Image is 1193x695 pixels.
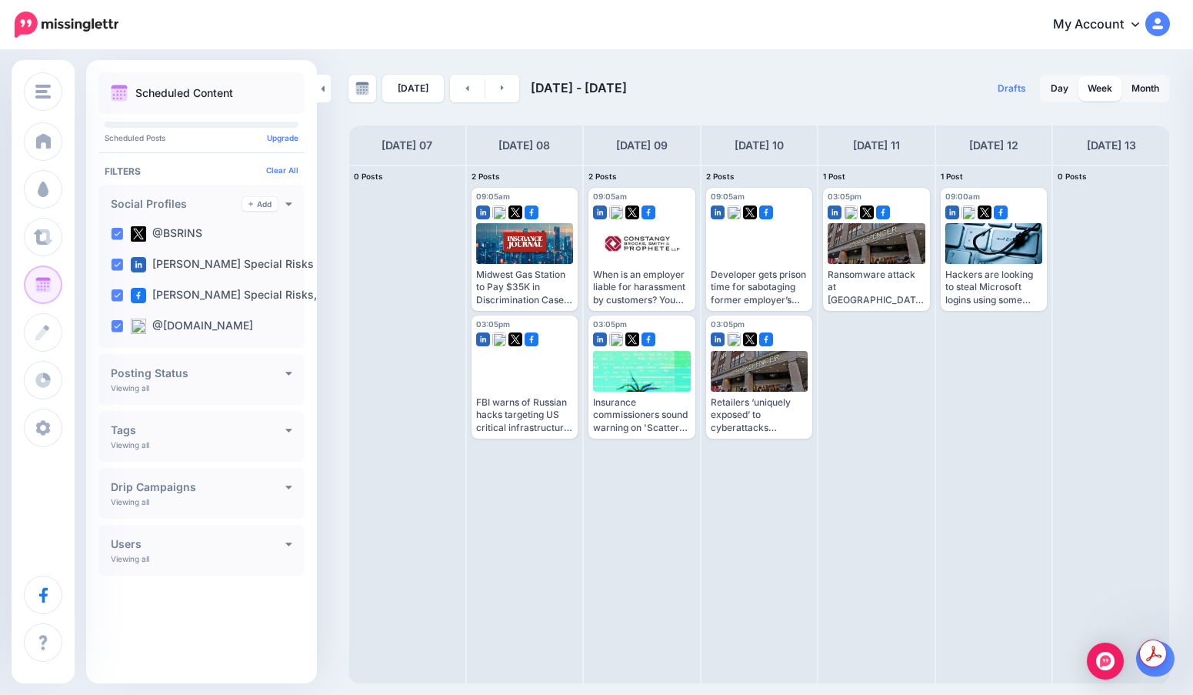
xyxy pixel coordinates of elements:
span: 0 Posts [354,172,383,181]
span: 2 Posts [706,172,735,181]
img: twitter-square.png [743,332,757,346]
label: [PERSON_NAME] Special Risks (… [131,257,331,272]
a: Clear All [266,165,298,175]
span: 2 Posts [472,172,500,181]
div: Open Intercom Messenger [1087,643,1124,680]
img: facebook-square.png [759,332,773,346]
label: @[DOMAIN_NAME] [131,319,253,334]
h4: Users [111,539,285,550]
img: linkedin-square.png [711,205,725,219]
img: bluesky-square.png [961,205,975,219]
p: Scheduled Content [135,88,233,99]
img: facebook-square.png [876,205,890,219]
h4: Filters [105,165,298,177]
span: 1 Post [941,172,963,181]
img: facebook-square.png [525,205,538,219]
div: Insurance commissioners sound warning on 'Scattered Spider' threat [URL][DOMAIN_NAME] [593,396,691,434]
p: Viewing all [111,554,149,563]
img: calendar.png [111,85,128,102]
img: bluesky-square.png [844,205,858,219]
span: 2 Posts [588,172,617,181]
span: 09:05am [711,192,745,201]
a: [DATE] [382,75,444,102]
img: linkedin-square.png [593,205,607,219]
div: When is an employer liable for harassment by customers? You may be relieved. [URL][DOMAIN_NAME] [593,269,691,306]
img: bluesky-square.png [727,205,741,219]
h4: Tags [111,425,285,436]
img: linkedin-square.png [476,205,490,219]
h4: Posting Status [111,368,285,379]
p: Scheduled Posts [105,134,298,142]
img: twitter-square.png [131,226,146,242]
div: Ransomware attack at [GEOGRAPHIC_DATA] impacted 2.7 million [URL][DOMAIN_NAME] [828,269,925,306]
img: twitter-square.png [625,332,639,346]
span: 0 Posts [1058,172,1087,181]
h4: [DATE] 13 [1087,136,1136,155]
img: twitter-square.png [508,332,522,346]
a: Upgrade [267,133,298,142]
p: Viewing all [111,497,149,506]
img: twitter-square.png [978,205,991,219]
img: linkedin-square.png [131,257,146,272]
label: @BSRINS [131,226,202,242]
h4: [DATE] 10 [735,136,784,155]
span: 1 Post [823,172,845,181]
img: twitter-square.png [508,205,522,219]
div: Retailers ‘uniquely exposed’ to cyberattacks [URL][DOMAIN_NAME] [711,396,808,434]
img: bluesky-square.png [609,332,623,346]
img: linkedin-square.png [476,332,490,346]
img: twitter-square.png [625,205,639,219]
img: facebook-square.png [994,205,1008,219]
img: linkedin-square.png [593,332,607,346]
span: 09:05am [476,192,510,201]
img: facebook-square.png [525,332,538,346]
img: bluesky-square.png [131,319,146,334]
img: facebook-square.png [641,332,655,346]
img: calendar-grey-darker.png [355,82,369,95]
a: Week [1078,76,1121,101]
img: linkedin-square.png [828,205,841,219]
img: menu.png [35,85,51,99]
div: Hackers are looking to steal Microsoft logins using some devious new tricks [URL][DOMAIN_NAME] [945,269,1043,306]
div: Developer gets prison time for sabotaging former employer’s network with a ‘kill switch’ [URL][DO... [711,269,808,306]
div: Midwest Gas Station to Pay $35K in Discrimination Case [URL][DOMAIN_NAME] [476,269,574,306]
h4: [DATE] 09 [616,136,668,155]
p: Viewing all [111,383,149,393]
span: 03:05pm [476,319,510,329]
div: FBI warns of Russian hacks targeting US critical infrastructure [URL][DOMAIN_NAME] [476,396,574,434]
span: 09:00am [945,192,980,201]
label: [PERSON_NAME] Special Risks, … [131,288,330,303]
a: Day [1041,76,1078,101]
h4: [DATE] 07 [382,136,432,155]
img: linkedin-square.png [945,205,959,219]
a: Add [242,197,278,211]
a: Month [1122,76,1168,101]
h4: Social Profiles [111,199,242,209]
span: [DATE] - [DATE] [531,80,627,95]
img: bluesky-square.png [609,205,623,219]
img: twitter-square.png [743,205,757,219]
span: 03:05pm [711,319,745,329]
h4: Drip Campaigns [111,482,285,493]
img: facebook-square.png [641,205,655,219]
a: My Account [1038,6,1170,44]
span: Drafts [998,84,1026,93]
h4: [DATE] 08 [498,136,550,155]
h4: [DATE] 12 [969,136,1018,155]
img: facebook-square.png [131,288,146,303]
img: Missinglettr [15,12,118,38]
img: bluesky-square.png [492,332,506,346]
img: facebook-square.png [759,205,773,219]
img: linkedin-square.png [711,332,725,346]
span: 03:05pm [828,192,861,201]
a: Drafts [988,75,1035,102]
p: Viewing all [111,440,149,449]
span: 09:05am [593,192,627,201]
span: 03:05pm [593,319,627,329]
img: bluesky-square.png [727,332,741,346]
img: bluesky-square.png [492,205,506,219]
img: twitter-square.png [860,205,874,219]
h4: [DATE] 11 [853,136,900,155]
